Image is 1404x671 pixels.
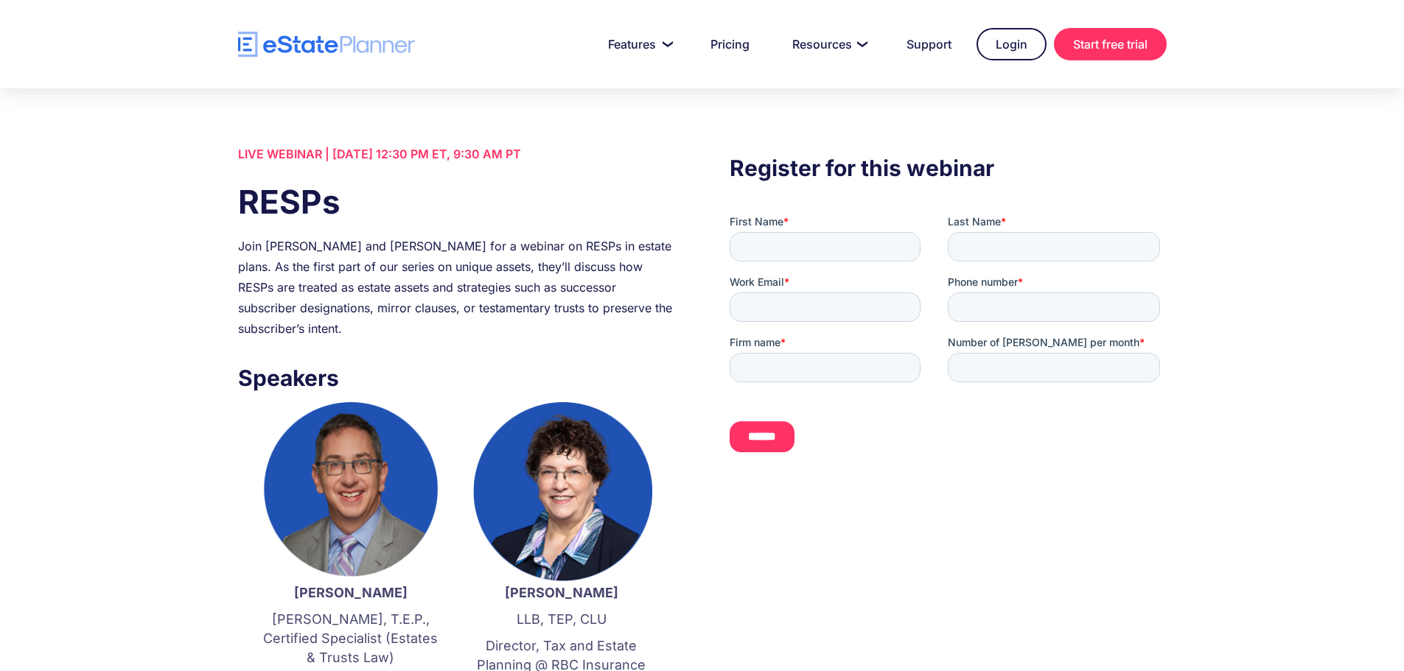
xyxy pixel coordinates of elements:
[775,29,881,59] a: Resources
[889,29,969,59] a: Support
[730,214,1166,478] iframe: Form 0
[238,236,674,339] div: Join [PERSON_NAME] and [PERSON_NAME] for a webinar on RESPs in estate plans. As the first part of...
[471,610,652,629] p: LLB, TEP, CLU
[590,29,685,59] a: Features
[977,28,1047,60] a: Login
[260,610,441,667] p: [PERSON_NAME], T.E.P., Certified Specialist (Estates & Trusts Law)
[730,151,1166,185] h3: Register for this webinar
[505,585,618,600] strong: [PERSON_NAME]
[238,179,674,225] h1: RESPs
[238,144,674,164] div: LIVE WEBINAR | [DATE] 12:30 PM ET, 9:30 AM PT
[238,361,674,395] h3: Speakers
[238,32,415,57] a: home
[1054,28,1167,60] a: Start free trial
[294,585,408,600] strong: [PERSON_NAME]
[693,29,767,59] a: Pricing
